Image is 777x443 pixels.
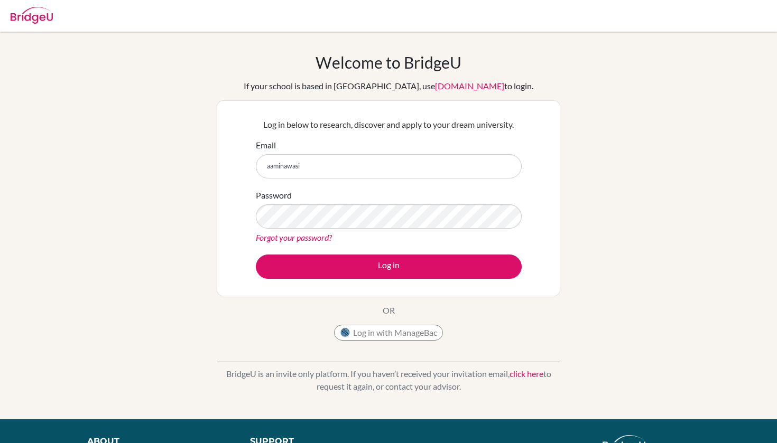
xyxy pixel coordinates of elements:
p: OR [383,304,395,317]
div: If your school is based in [GEOGRAPHIC_DATA], use to login. [244,80,533,92]
button: Log in with ManageBac [334,325,443,341]
label: Email [256,139,276,152]
a: click here [510,369,543,379]
p: Log in below to research, discover and apply to your dream university. [256,118,522,131]
button: Log in [256,255,522,279]
p: BridgeU is an invite only platform. If you haven’t received your invitation email, to request it ... [217,367,560,393]
label: Password [256,189,292,202]
img: Bridge-U [11,7,53,24]
a: Forgot your password? [256,232,332,242]
a: [DOMAIN_NAME] [435,81,504,91]
h1: Welcome to BridgeU [316,53,461,72]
